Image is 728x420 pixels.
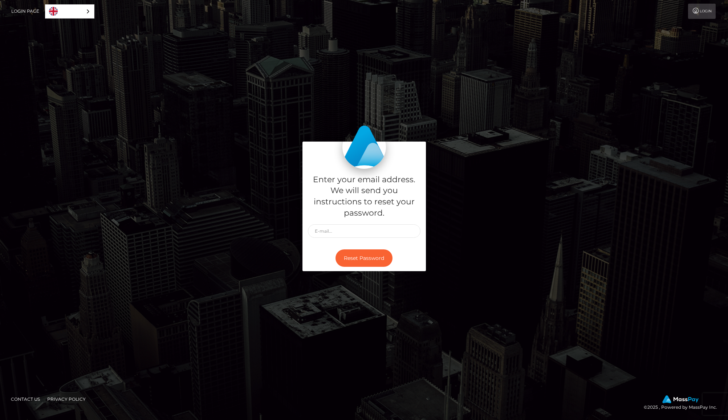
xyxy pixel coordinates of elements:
div: Language [45,4,94,19]
a: Login Page [11,4,39,19]
a: Contact Us [8,394,43,405]
button: Reset Password [335,249,393,267]
img: MassPay Login [342,125,386,169]
div: © 2025 , Powered by MassPay Inc. [644,395,723,411]
aside: Language selected: English [45,4,94,19]
a: English [45,5,94,18]
h5: Enter your email address. We will send you instructions to reset your password. [308,174,420,219]
img: MassPay [662,395,699,403]
a: Login [688,4,716,19]
input: E-mail... [308,224,420,238]
a: Privacy Policy [44,394,89,405]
